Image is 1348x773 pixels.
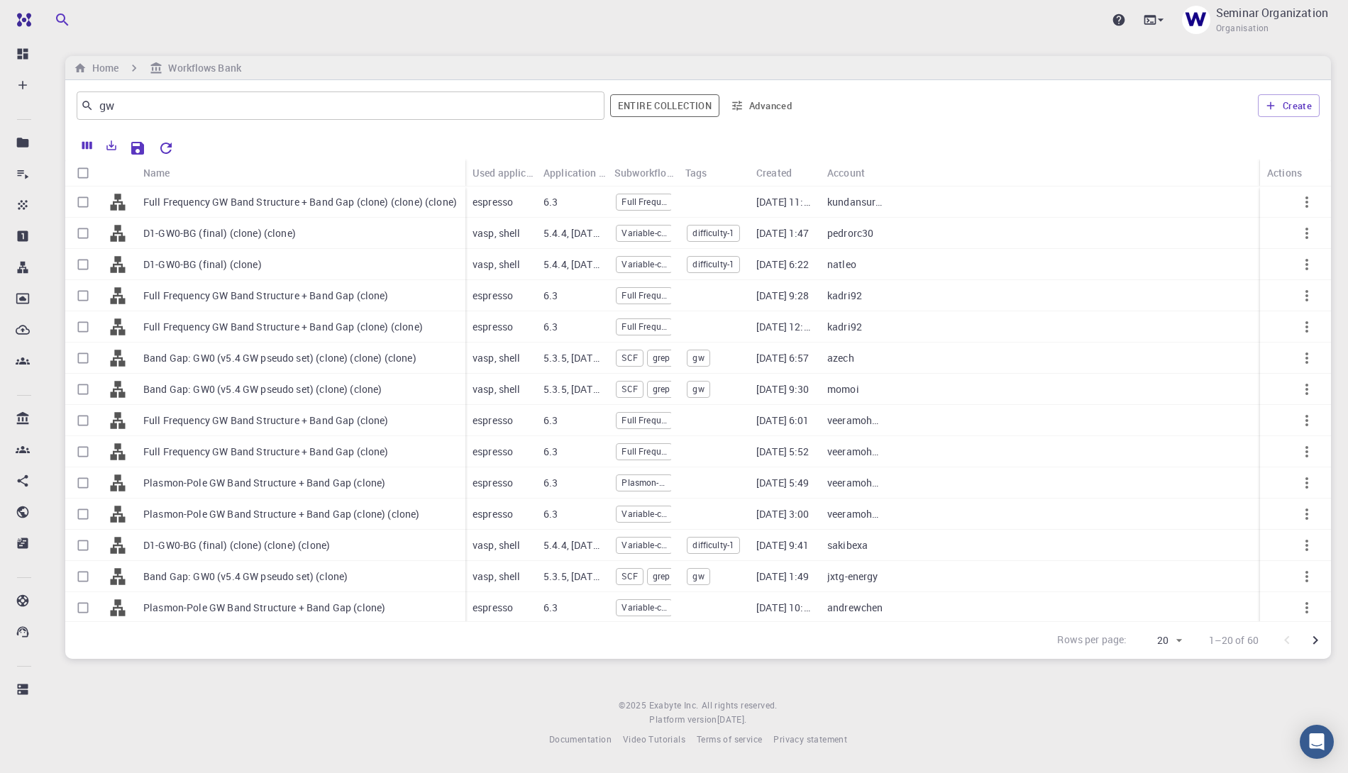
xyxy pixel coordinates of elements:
[1267,159,1302,187] div: Actions
[143,159,170,187] div: Name
[473,320,513,334] p: espresso
[143,195,457,209] p: Full Frequency GW Band Structure + Band Gap (clone) (clone) (clone)
[756,382,810,396] p: [DATE] 9:30
[756,569,810,584] p: [DATE] 1:49
[1133,630,1186,651] div: 20
[1301,626,1330,655] button: Go to next page
[756,289,810,303] p: [DATE] 9:28
[648,570,703,582] span: grep nplanewaves for NBANDS
[1209,633,1259,647] p: 1–20 of 60
[473,507,513,521] p: espresso
[610,94,719,117] button: Entire collection
[617,601,672,613] span: Variable-cell Relaxation
[473,195,513,209] p: espresso
[143,507,420,521] p: Plasmon-Pole GW Band Structure + Band Gap (clone) (clone)
[473,476,513,490] p: espresso
[756,507,810,521] p: [DATE] 3:00
[473,382,521,396] p: vasp, shell
[649,699,699,713] a: Exabyte Inc.
[827,507,884,521] p: veeramohanrao
[827,289,862,303] p: kadri92
[756,538,810,552] p: [DATE] 9:41
[87,60,118,76] h6: Home
[827,195,884,209] p: kundansurse
[827,569,878,584] p: jxtg-energy
[143,320,423,334] p: Full Frequency GW Band Structure + Band Gap (clone) (clone)
[756,195,813,209] p: [DATE] 11:28
[687,227,739,239] span: difficulty-1
[1182,6,1210,34] img: Seminar Organization
[756,445,810,459] p: [DATE] 5:52
[617,508,672,520] span: Variable-cell Relaxation
[536,159,607,187] div: Application Version
[617,477,672,489] span: Plasmon-Pole GW Band Structure + Band Gap
[473,538,521,552] p: vasp, shell
[827,320,862,334] p: kadri92
[827,538,868,552] p: sakibexa
[725,94,799,117] button: Advanced
[687,383,709,395] span: gw
[152,134,180,162] button: Reset Explorer Settings
[473,257,521,272] p: vasp, shell
[717,713,747,725] span: [DATE] .
[543,226,600,240] p: 5.4.4, [DATE]
[543,195,558,209] p: 6.3
[143,257,262,272] p: D1-GW0-BG (final) (clone)
[623,733,685,745] span: Video Tutorials
[820,159,891,187] div: Account
[617,445,672,457] span: Full Frequency GW Band Structure + Band Gap
[685,159,707,187] div: Tags
[717,713,747,727] a: [DATE].
[648,383,703,395] span: grep nplanewaves for NBANDS
[756,476,810,490] p: [DATE] 5:49
[617,227,672,239] span: Variable-cell Relaxation
[162,60,241,76] h6: Workflows Bank
[543,351,600,365] p: 5.3.5, [DATE]
[617,414,672,426] span: Full Frequency GW Band Structure + Band Gap
[702,699,778,713] span: All rights reserved.
[649,699,699,711] span: Exabyte Inc.
[1300,725,1334,759] div: Open Intercom Messenger
[473,445,513,459] p: espresso
[697,733,762,747] a: Terms of service
[543,382,600,396] p: 5.3.5, [DATE]
[99,134,123,157] button: Export
[143,382,382,396] p: Band Gap: GW0 (v5.4 GW pseudo set) (clone) (clone)
[827,476,884,490] p: veeramohanrao
[617,196,672,208] span: Full Frequency GW Band Structure + Band Gap
[75,134,99,157] button: Columns
[697,733,762,745] span: Terms of service
[543,569,600,584] p: 5.3.5, [DATE]
[619,699,648,713] span: © 2025
[687,352,709,364] span: gw
[143,289,389,303] p: Full Frequency GW Band Structure + Band Gap (clone)
[143,476,385,490] p: Plasmon-Pole GW Band Structure + Band Gap (clone)
[143,413,389,428] p: Full Frequency GW Band Structure + Band Gap (clone)
[143,351,416,365] p: Band Gap: GW0 (v5.4 GW pseudo set) (clone) (clone) (clone)
[543,538,600,552] p: 5.4.4, [DATE]
[827,601,883,615] p: andrewchen
[473,226,521,240] p: vasp, shell
[687,570,709,582] span: gw
[543,320,558,334] p: 6.3
[617,321,672,333] span: Full Frequency GW Band Structure + Band Gap
[11,13,31,27] img: logo
[617,570,642,582] span: SCF
[756,320,813,334] p: [DATE] 12:23
[827,257,856,272] p: natleo
[827,382,859,396] p: momoi
[543,445,558,459] p: 6.3
[617,289,672,301] span: Full Frequency GW Band Structure + Band Gap
[773,733,847,747] a: Privacy statement
[617,539,672,551] span: Variable-cell Relaxation
[687,258,739,270] span: difficulty-1
[827,159,865,187] div: Account
[473,569,521,584] p: vasp, shell
[143,538,330,552] p: D1-GW0-BG (final) (clone) (clone) (clone)
[473,159,536,187] div: Used application
[1260,159,1331,187] div: Actions
[648,352,703,364] span: grep nplanewaves for NBANDS
[678,159,749,187] div: Tags
[473,289,513,303] p: espresso
[143,569,348,584] p: Band Gap: GW0 (v5.4 GW pseudo set) (clone)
